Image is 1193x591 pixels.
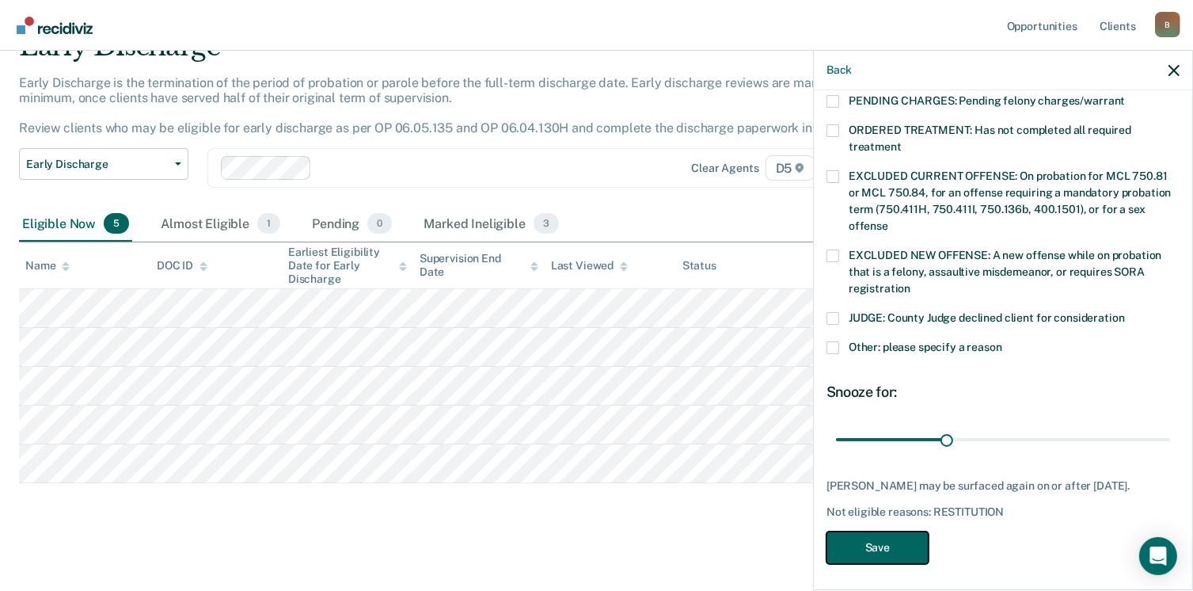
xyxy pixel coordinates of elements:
button: Back [826,63,852,77]
span: 1 [257,213,280,234]
div: Snooze for: [826,383,1180,401]
div: Early Discharge [19,30,914,75]
div: [PERSON_NAME] may be surfaced again on or after [DATE]. [826,479,1180,493]
img: Recidiviz [17,17,93,34]
div: Earliest Eligibility Date for Early Discharge [288,246,407,285]
span: EXCLUDED NEW OFFENSE: A new offense while on probation that is a felony, assaultive misdemeanor, ... [849,249,1161,295]
span: 3 [534,213,559,234]
div: Marked Ineligible [420,207,562,242]
button: Profile dropdown button [1155,12,1180,37]
div: Name [25,259,70,273]
div: Supervision End Date [420,252,538,279]
div: Last Viewed [551,259,628,273]
div: Pending [309,207,395,242]
span: 0 [367,213,392,234]
span: EXCLUDED CURRENT OFFENSE: On probation for MCL 750.81 or MCL 750.84, for an offense requiring a m... [849,170,1171,232]
span: JUDGE: County Judge declined client for consideration [849,311,1125,324]
button: Save [826,532,929,564]
div: Status [682,259,716,273]
div: Almost Eligible [158,207,283,242]
p: Early Discharge is the termination of the period of probation or parole before the full-term disc... [19,75,870,136]
span: Other: please specify a reason [849,341,1002,353]
div: B [1155,12,1180,37]
span: Early Discharge [26,158,169,171]
div: Open Intercom Messenger [1139,537,1177,575]
div: Not eligible reasons: RESTITUTION [826,505,1180,519]
span: 5 [104,213,129,234]
span: ORDERED TREATMENT: Has not completed all required treatment [849,124,1131,153]
div: DOC ID [157,259,207,273]
span: PENDING CHARGES: Pending felony charges/warrant [849,94,1125,107]
div: Eligible Now [19,207,132,242]
div: Clear agents [691,162,758,175]
span: D5 [766,155,815,181]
